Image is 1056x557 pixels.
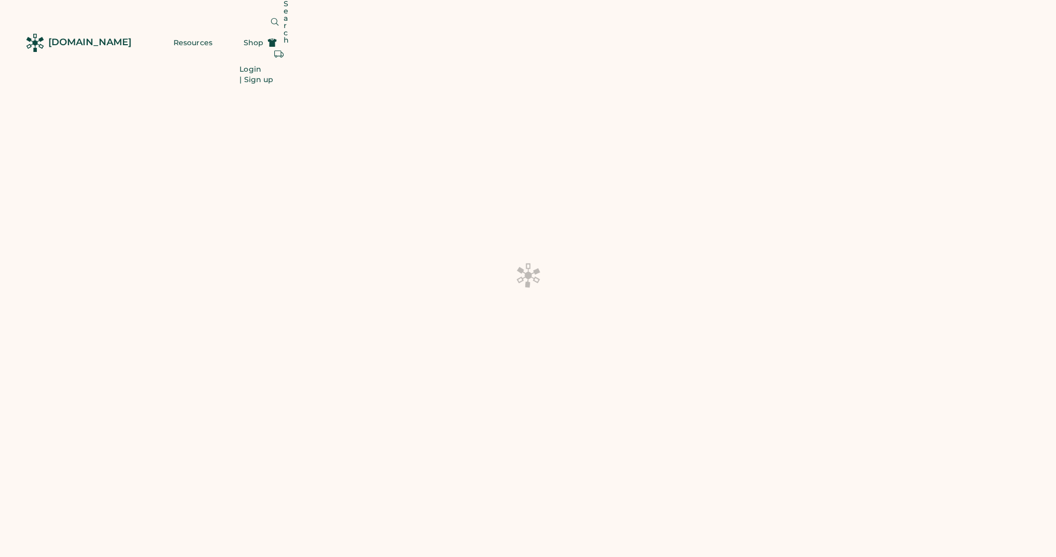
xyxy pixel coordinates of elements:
img: Platens-Black-Loader-Spin-rich%20black.webp [516,262,541,288]
button: Shop [231,32,289,53]
span: Shop [244,39,263,46]
button: Resources [161,32,225,53]
img: Rendered Logo - Screens [26,34,44,52]
div: [DOMAIN_NAME] [48,36,131,49]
